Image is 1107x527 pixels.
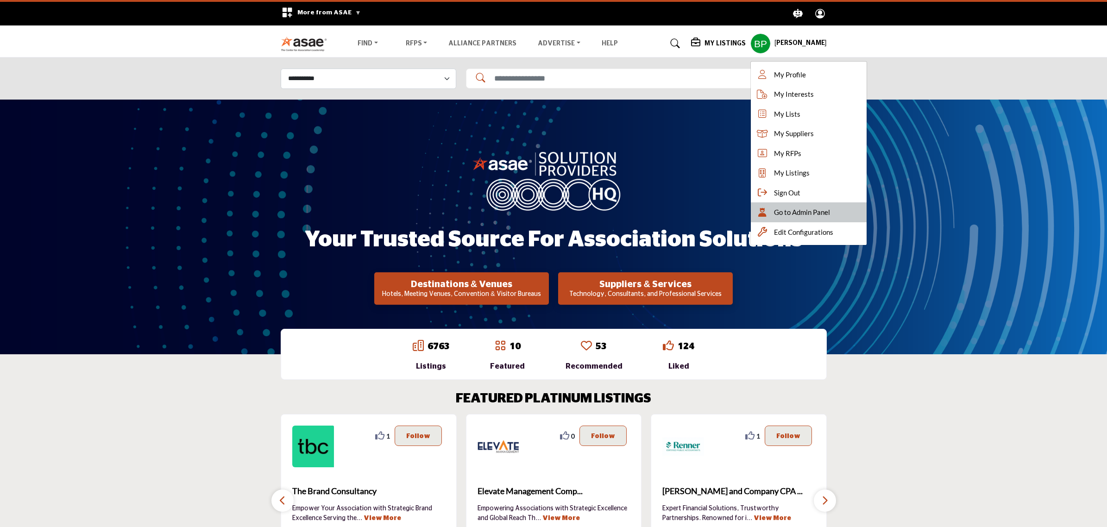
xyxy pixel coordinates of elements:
[386,431,390,441] span: 1
[531,37,587,50] a: Advertise
[571,431,575,441] span: 0
[747,515,752,521] span: ...
[428,342,450,351] a: 6763
[662,478,815,503] a: [PERSON_NAME] and Company CPA ...
[662,504,815,522] p: Expert Financial Solutions, Trustworthy Partnerships. Renowned for i
[377,290,546,299] p: Hotels, Meeting Venues, Convention & Visitor Bureaus
[662,478,815,503] b: Renner and Company CPA PC
[490,361,525,372] div: Featured
[399,37,434,50] a: RFPs
[276,2,367,25] div: More from ASAE
[561,290,730,299] p: Technology, Consultants, and Professional Services
[596,342,607,351] a: 53
[478,478,630,503] b: Elevate Management Company
[478,485,630,497] span: Elevate Management Comp...
[776,431,800,441] p: Follow
[364,515,401,521] a: View More
[579,426,627,446] button: Follow
[448,40,516,47] a: Alliance Partners
[774,69,806,80] span: My Profile
[691,38,746,49] div: My Listings
[509,342,521,351] a: 10
[357,515,362,521] span: ...
[602,40,618,47] a: Help
[662,426,704,467] img: Renner and Company CPA PC
[704,39,746,48] h5: My Listings
[281,69,456,88] select: Select Listing Type Dropdown
[406,431,430,441] p: Follow
[751,163,867,183] a: My Listings
[774,109,800,119] span: My Lists
[466,69,827,88] input: Search Solutions
[377,279,546,290] h2: Destinations & Venues
[751,104,867,124] a: My Lists
[661,36,686,51] a: Search
[292,426,334,467] img: The Brand Consultancy
[305,226,803,254] h1: Your Trusted Source for Association Solutions
[472,150,635,211] img: image
[754,515,791,521] a: View More
[774,148,801,159] span: My RFPs
[292,485,445,497] span: The Brand Consultancy
[542,515,580,521] a: View More
[663,361,694,372] div: Liked
[478,426,519,467] img: Elevate Management Company
[561,279,730,290] h2: Suppliers & Services
[751,124,867,144] a: My Suppliers
[774,207,830,218] span: Go to Admin Panel
[774,188,800,198] span: Sign Out
[558,272,733,305] button: Suppliers & Services Technology, Consultants, and Professional Services
[281,36,332,51] img: Site Logo
[662,485,815,497] span: [PERSON_NAME] and Company CPA ...
[395,426,442,446] button: Follow
[292,504,445,522] p: Empower Your Association with Strategic Brand Excellence Serving the
[750,33,771,54] button: Show hide supplier dropdown
[774,168,810,178] span: My Listings
[751,65,867,85] a: My Profile
[535,515,541,521] span: ...
[566,361,623,372] div: Recommended
[297,9,361,16] span: More from ASAE
[663,340,674,351] i: Go to Liked
[374,272,549,305] button: Destinations & Venues Hotels, Meeting Venues, Convention & Visitor Bureaus
[751,84,867,104] a: My Interests
[478,478,630,503] a: Elevate Management Comp...
[751,144,867,163] a: My RFPs
[774,89,814,100] span: My Interests
[581,340,592,353] a: Go to Recommended
[765,426,812,446] button: Follow
[774,227,833,238] span: Edit Configurations
[292,478,445,503] a: The Brand Consultancy
[413,361,450,372] div: Listings
[756,431,760,441] span: 1
[591,431,615,441] p: Follow
[478,504,630,522] p: Empowering Associations with Strategic Excellence and Global Reach Th
[351,37,384,50] a: Find
[678,342,694,351] a: 124
[495,340,506,353] a: Go to Featured
[456,391,651,407] h2: FEATURED PLATINUM LISTINGS
[774,39,827,48] h5: [PERSON_NAME]
[774,128,814,139] span: My Suppliers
